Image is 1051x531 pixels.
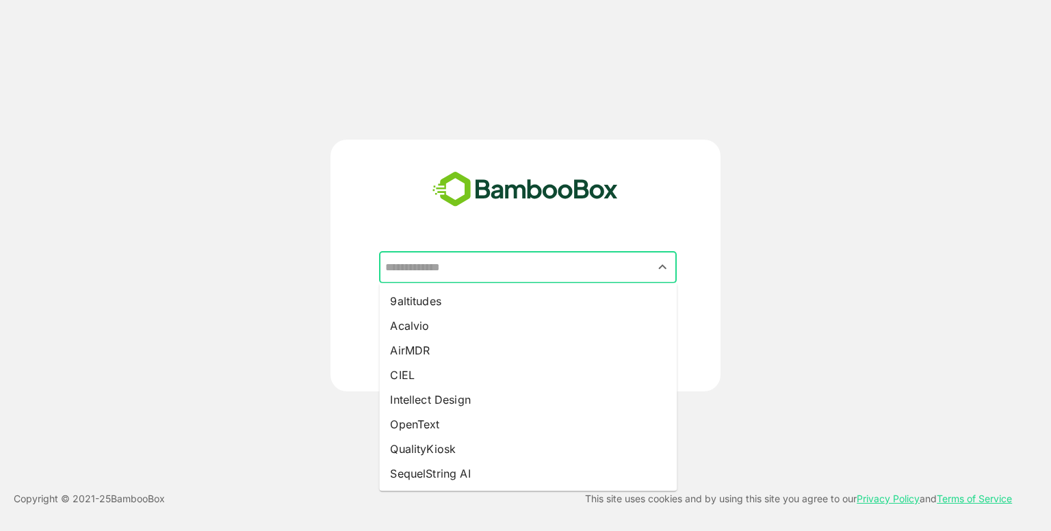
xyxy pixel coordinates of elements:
p: This site uses cookies and by using this site you agree to our and [585,491,1012,507]
li: SequelString AI [379,461,677,486]
li: 9altitudes [379,289,677,313]
li: QualityKiosk [379,437,677,461]
li: CIEL [379,363,677,387]
button: Close [653,258,672,276]
li: AirMDR [379,338,677,363]
img: bamboobox [425,167,625,212]
a: Privacy Policy [857,493,920,504]
a: Terms of Service [937,493,1012,504]
li: OpenText [379,412,677,437]
p: Copyright © 2021- 25 BambooBox [14,491,165,507]
li: Acalvio [379,313,677,338]
li: Intellect Design [379,387,677,412]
